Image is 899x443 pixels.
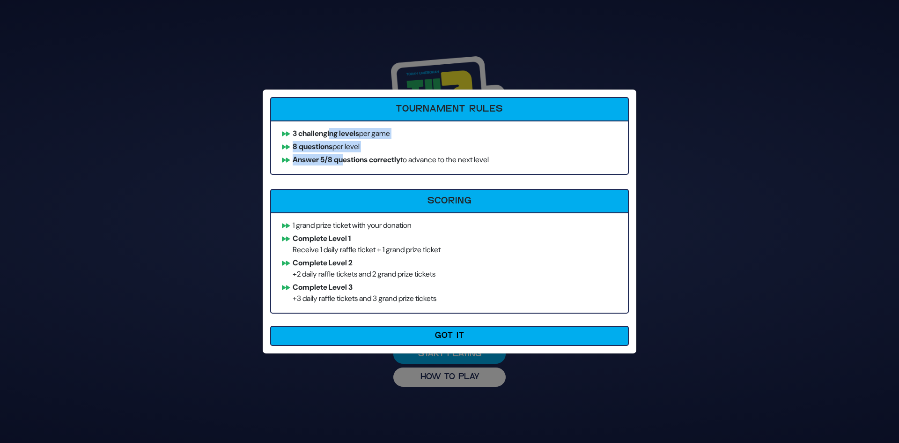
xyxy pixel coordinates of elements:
[278,128,621,139] li: per game
[293,282,353,292] b: Complete Level 3
[293,155,400,165] b: Answer 5/8 questions correctly
[278,154,621,165] li: to advance to the next level
[278,220,621,231] li: 1 grand prize ticket with your donation
[278,233,621,255] li: Receive 1 daily raffle ticket + 1 grand prize ticket
[293,128,359,138] b: 3 challenging levels
[277,195,622,207] h6: Scoring
[293,233,351,243] b: Complete Level 1
[278,257,621,280] li: +2 daily raffle tickets and 2 grand prize tickets
[293,142,332,151] b: 8 questions
[278,282,621,304] li: +3 daily raffle tickets and 3 grand prize tickets
[293,258,353,268] b: Complete Level 2
[270,326,629,346] button: Got It
[278,141,621,152] li: per level
[277,104,622,115] h6: Tournament Rules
